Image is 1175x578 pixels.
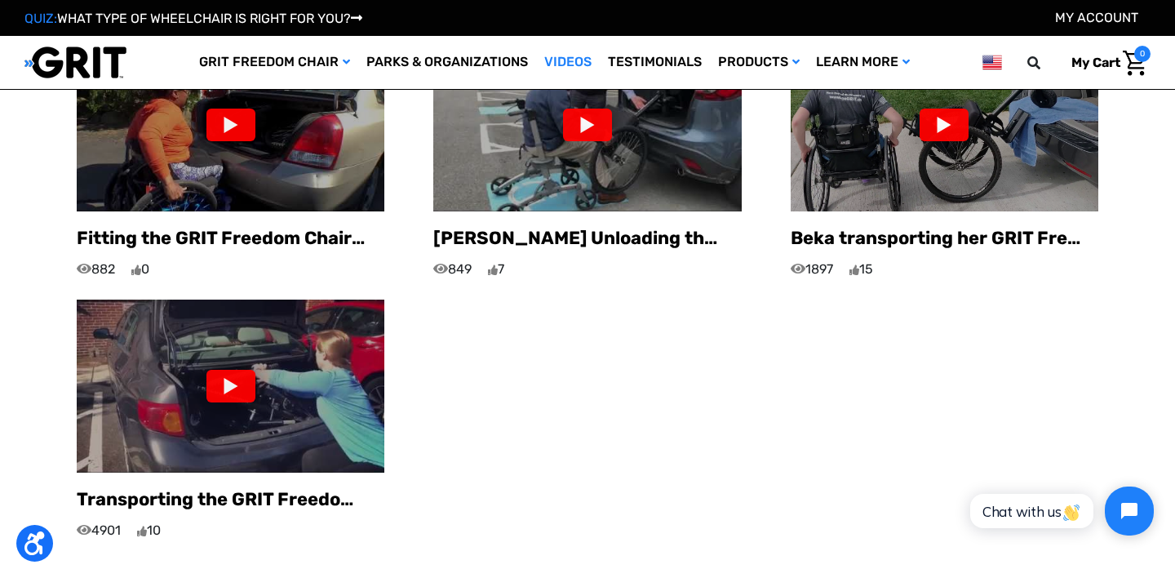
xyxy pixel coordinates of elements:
span: My Cart [1071,55,1120,70]
a: QUIZ:WHAT TYPE OF WHEELCHAIR IS RIGHT FOR YOU? [24,11,362,26]
img: us.png [982,52,1002,73]
img: hqdefault.jpg [77,300,384,473]
span: 4901 [77,521,121,540]
span: 1897 [791,260,833,279]
a: GRIT Freedom Chair [191,36,358,89]
img: maxresdefault.jpg [791,38,1098,211]
p: [PERSON_NAME] Unloading the GRIT Freedom Chair from His Car [433,225,741,251]
span: 10 [137,521,161,540]
span: 15 [849,260,873,279]
a: Learn More [808,36,918,89]
a: Videos [536,36,600,89]
a: Products [710,36,808,89]
span: QUIZ: [24,11,57,26]
a: Account [1055,10,1138,25]
span: 0 [131,260,149,279]
p: Beka transporting her GRIT Freedom Chair in her trunk [791,225,1098,251]
img: hqdefault.jpg [77,38,384,211]
iframe: Tidio Chat [952,473,1168,549]
input: Search [1035,46,1059,80]
span: 7 [488,260,504,279]
p: Transporting the GRIT Freedom Chair in a Toyota Corolla [77,486,384,513]
span: 882 [77,260,115,279]
p: Fitting the GRIT Freedom Chair in a car [77,225,384,251]
span: 0 [1134,46,1151,62]
a: Cart with 0 items [1059,46,1151,80]
span: 849 [433,260,472,279]
img: GRIT All-Terrain Wheelchair and Mobility Equipment [24,46,126,79]
a: Parks & Organizations [358,36,536,89]
img: hqdefault.jpg [433,38,741,211]
img: Cart [1123,51,1146,76]
a: Testimonials [600,36,710,89]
